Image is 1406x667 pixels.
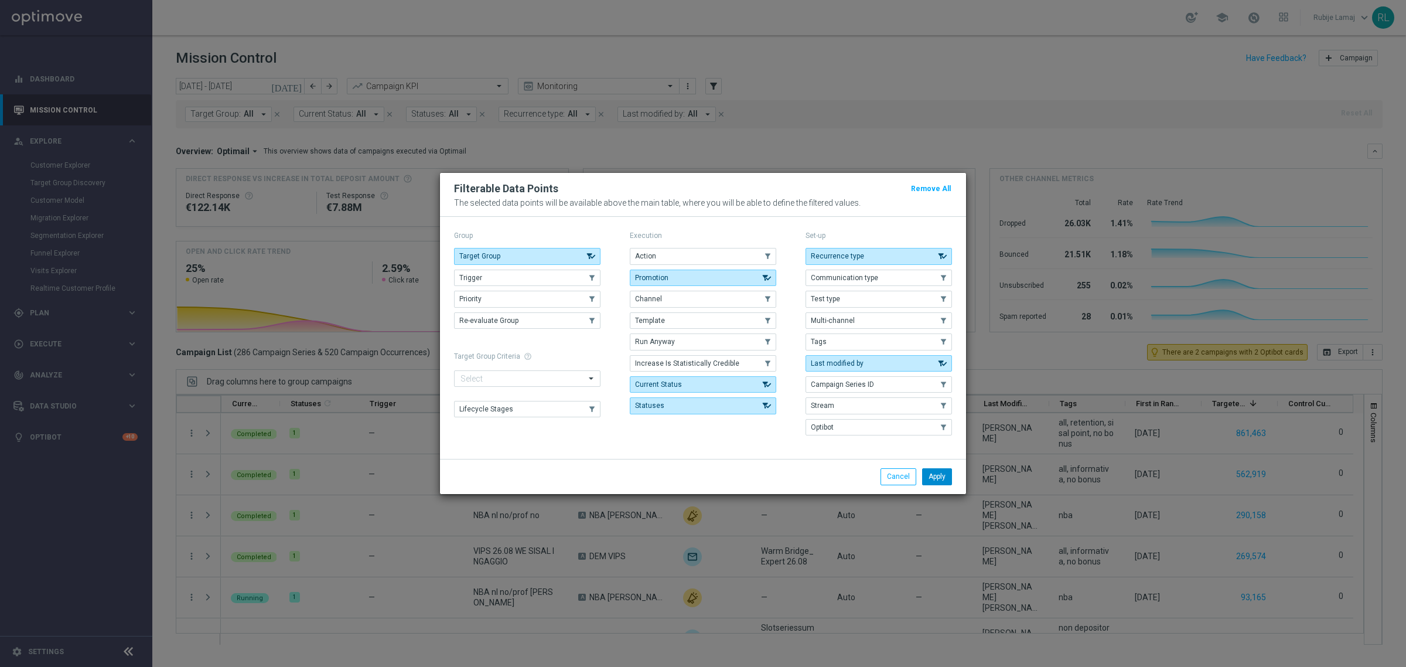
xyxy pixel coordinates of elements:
[630,355,776,372] button: Increase Is Statistically Credible
[811,274,878,282] span: Communication type
[454,231,600,240] p: Group
[630,376,776,393] button: Current Status
[806,312,952,329] button: Multi-channel
[910,182,952,195] button: Remove All
[811,295,840,303] span: Test type
[806,333,952,350] button: Tags
[630,333,776,350] button: Run Anyway
[630,397,776,414] button: Statuses
[806,270,952,286] button: Communication type
[459,274,482,282] span: Trigger
[524,352,532,360] span: help_outline
[635,295,662,303] span: Channel
[881,468,916,485] button: Cancel
[630,312,776,329] button: Template
[806,376,952,393] button: Campaign Series ID
[635,252,656,260] span: Action
[811,252,864,260] span: Recurrence type
[635,380,682,389] span: Current Status
[806,419,952,435] button: Optibot
[635,317,665,325] span: Template
[630,270,776,286] button: Promotion
[806,355,952,372] button: Last modified by
[454,270,600,286] button: Trigger
[454,291,600,307] button: Priority
[630,231,776,240] p: Execution
[811,317,855,325] span: Multi-channel
[811,380,874,389] span: Campaign Series ID
[635,274,668,282] span: Promotion
[806,291,952,307] button: Test type
[630,248,776,264] button: Action
[635,338,675,346] span: Run Anyway
[811,359,864,367] span: Last modified by
[630,291,776,307] button: Channel
[635,359,739,367] span: Increase Is Statistically Credible
[459,317,518,325] span: Re-evaluate Group
[454,198,952,207] p: The selected data points will be available above the main table, where you will be able to define...
[459,295,482,303] span: Priority
[806,397,952,414] button: Stream
[635,401,664,410] span: Statuses
[459,405,513,413] span: Lifecycle Stages
[454,401,600,417] button: Lifecycle Stages
[811,338,827,346] span: Tags
[454,352,600,360] h1: Target Group Criteria
[806,248,952,264] button: Recurrence type
[811,423,834,431] span: Optibot
[459,252,500,260] span: Target Group
[454,312,600,329] button: Re-evaluate Group
[454,248,600,264] button: Target Group
[454,182,558,196] h2: Filterable Data Points
[806,231,952,240] p: Set-up
[811,401,834,410] span: Stream
[922,468,952,485] button: Apply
